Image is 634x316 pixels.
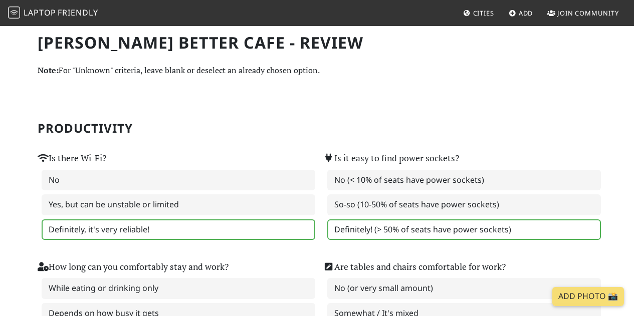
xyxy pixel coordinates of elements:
[24,7,56,18] span: Laptop
[327,170,601,191] label: No (< 10% of seats have power sockets)
[327,278,601,299] label: No (or very small amount)
[323,260,506,274] label: Are tables and chairs comfortable for work?
[8,7,20,19] img: LaptopFriendly
[38,64,597,77] p: For "Unknown" criteria, leave blank or deselect an already chosen option.
[42,219,315,240] label: Definitely, it's very reliable!
[327,194,601,215] label: So-so (10-50% of seats have power sockets)
[459,4,498,22] a: Cities
[38,121,597,136] h2: Productivity
[557,9,619,18] span: Join Community
[58,7,98,18] span: Friendly
[552,287,624,306] a: Add Photo 📸
[543,4,623,22] a: Join Community
[473,9,494,18] span: Cities
[327,219,601,240] label: Definitely! (> 50% of seats have power sockets)
[519,9,533,18] span: Add
[38,33,597,52] h1: [PERSON_NAME] Better Cafe - Review
[38,65,59,76] strong: Note:
[8,5,98,22] a: LaptopFriendly LaptopFriendly
[323,151,459,165] label: Is it easy to find power sockets?
[42,194,315,215] label: Yes, but can be unstable or limited
[38,151,106,165] label: Is there Wi-Fi?
[42,278,315,299] label: While eating or drinking only
[38,260,229,274] label: How long can you comfortably stay and work?
[505,4,537,22] a: Add
[42,170,315,191] label: No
